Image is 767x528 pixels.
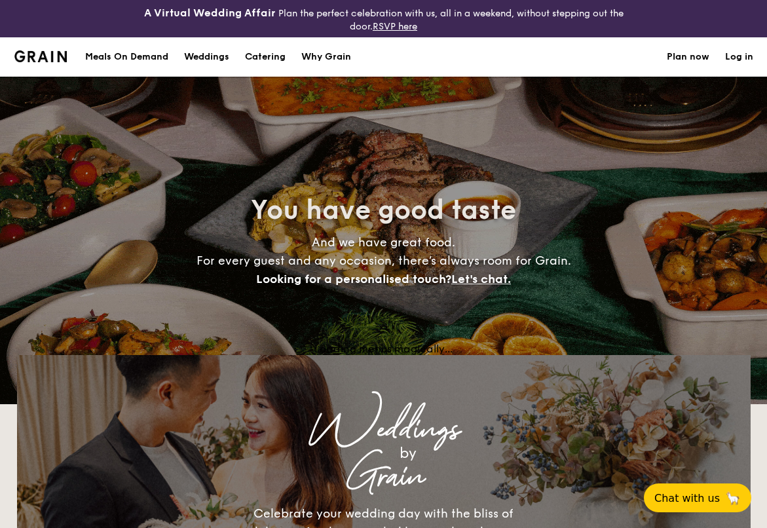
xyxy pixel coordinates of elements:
[132,465,635,489] div: Grain
[181,442,635,465] div: by
[373,21,417,32] a: RSVP here
[301,37,351,77] div: Why Grain
[77,37,176,77] a: Meals On Demand
[245,37,286,77] h1: Catering
[144,5,276,21] h4: A Virtual Wedding Affair
[725,37,753,77] a: Log in
[667,37,709,77] a: Plan now
[725,491,741,506] span: 🦙
[237,37,293,77] a: Catering
[132,418,635,442] div: Weddings
[654,492,720,504] span: Chat with us
[128,5,639,32] div: Plan the perfect celebration with us, all in a weekend, without stepping out the door.
[451,272,511,286] span: Let's chat.
[293,37,359,77] a: Why Grain
[14,50,67,62] a: Logotype
[644,483,751,512] button: Chat with us🦙
[184,37,229,77] div: Weddings
[85,37,168,77] div: Meals On Demand
[17,343,751,355] div: Loading menus magically...
[14,50,67,62] img: Grain
[176,37,237,77] a: Weddings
